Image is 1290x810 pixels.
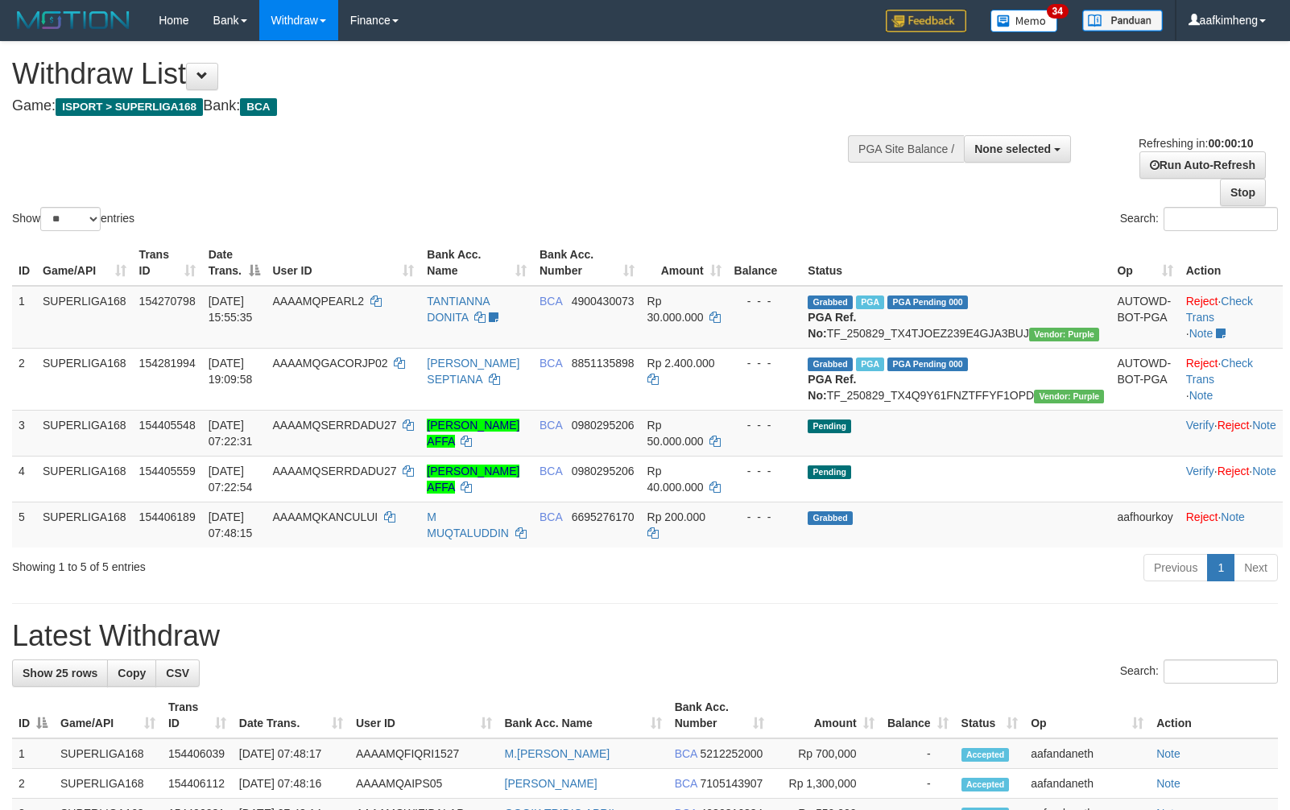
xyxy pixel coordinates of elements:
td: Rp 700,000 [771,738,880,769]
th: ID: activate to sort column descending [12,692,54,738]
a: Check Trans [1186,357,1253,386]
a: Next [1234,554,1278,581]
span: Pending [808,465,851,479]
a: [PERSON_NAME] [505,777,597,790]
span: Rp 50.000.000 [647,419,704,448]
td: AAAAMQFIQRI1527 [349,738,498,769]
td: [DATE] 07:48:17 [233,738,349,769]
td: 1 [12,738,54,769]
img: Button%20Memo.svg [990,10,1058,32]
span: Grabbed [808,295,853,309]
td: 5 [12,502,36,548]
a: Note [1189,327,1214,340]
th: Date Trans.: activate to sort column ascending [233,692,349,738]
span: 154281994 [139,357,196,370]
label: Search: [1120,659,1278,684]
td: TF_250829_TX4Q9Y61FNZTFFYF1OPD [801,348,1110,410]
span: 154406189 [139,510,196,523]
td: 3 [12,410,36,456]
select: Showentries [40,207,101,231]
th: Trans ID: activate to sort column ascending [133,240,202,286]
th: Status [801,240,1110,286]
td: SUPERLIGA168 [36,348,133,410]
span: Vendor URL: https://trx4.1velocity.biz [1034,390,1104,403]
th: Amount: activate to sort column ascending [771,692,880,738]
input: Search: [1164,207,1278,231]
span: Rp 40.000.000 [647,465,704,494]
div: - - - [734,463,796,479]
span: BCA [540,295,562,308]
span: Copy 5212252000 to clipboard [701,747,763,760]
th: Bank Acc. Number: activate to sort column ascending [533,240,641,286]
th: Op: activate to sort column ascending [1024,692,1150,738]
span: [DATE] 15:55:35 [209,295,253,324]
button: None selected [964,135,1071,163]
td: · [1180,502,1283,548]
th: Date Trans.: activate to sort column descending [202,240,267,286]
span: Vendor URL: https://trx4.1velocity.biz [1029,328,1099,341]
td: - [881,769,955,799]
a: Note [1252,419,1276,432]
span: BCA [675,777,697,790]
span: Refreshing in: [1139,137,1253,150]
span: Copy 6695276170 to clipboard [572,510,635,523]
span: Marked by aafnonsreyleab [856,357,884,371]
span: Rp 30.000.000 [647,295,704,324]
th: Op: activate to sort column ascending [1110,240,1179,286]
img: MOTION_logo.png [12,8,134,32]
span: AAAAMQSERRDADU27 [273,419,397,432]
th: Game/API: activate to sort column ascending [36,240,133,286]
th: User ID: activate to sort column ascending [349,692,498,738]
a: Run Auto-Refresh [1139,151,1266,179]
span: Copy 7105143907 to clipboard [701,777,763,790]
span: [DATE] 19:09:58 [209,357,253,386]
span: Marked by aafmaleo [856,295,884,309]
span: AAAAMQGACORJP02 [273,357,388,370]
span: AAAAMQSERRDADU27 [273,465,397,477]
a: Note [1156,777,1180,790]
a: M.[PERSON_NAME] [505,747,610,760]
span: Show 25 rows [23,667,97,680]
a: Verify [1186,465,1214,477]
th: Action [1180,240,1283,286]
th: Status: activate to sort column ascending [955,692,1025,738]
a: Note [1252,465,1276,477]
a: [PERSON_NAME] AFFA [427,465,519,494]
td: SUPERLIGA168 [36,286,133,349]
a: CSV [155,659,200,687]
span: Accepted [961,748,1010,762]
div: - - - [734,293,796,309]
a: Verify [1186,419,1214,432]
td: SUPERLIGA168 [36,456,133,502]
span: Pending [808,419,851,433]
img: panduan.png [1082,10,1163,31]
th: Balance [728,240,802,286]
span: Rp 200.000 [647,510,705,523]
div: - - - [734,509,796,525]
span: AAAAMQKANCULUI [273,510,378,523]
span: BCA [240,98,276,116]
span: Copy 4900430073 to clipboard [572,295,635,308]
span: 34 [1047,4,1069,19]
a: [PERSON_NAME] AFFA [427,419,519,448]
span: BCA [540,465,562,477]
img: Feedback.jpg [886,10,966,32]
a: Previous [1143,554,1208,581]
span: [DATE] 07:48:15 [209,510,253,539]
label: Show entries [12,207,134,231]
td: 4 [12,456,36,502]
th: Amount: activate to sort column ascending [641,240,728,286]
th: Bank Acc. Name: activate to sort column ascending [420,240,533,286]
span: PGA Pending [887,357,968,371]
td: TF_250829_TX4TJOEZ239E4GJA3BUJ [801,286,1110,349]
td: 154406039 [162,738,233,769]
td: SUPERLIGA168 [54,769,162,799]
span: Accepted [961,778,1010,791]
td: aafandaneth [1024,738,1150,769]
td: 1 [12,286,36,349]
th: ID [12,240,36,286]
a: [PERSON_NAME] SEPTIANA [427,357,519,386]
th: User ID: activate to sort column ascending [267,240,421,286]
th: Bank Acc. Number: activate to sort column ascending [668,692,771,738]
th: Trans ID: activate to sort column ascending [162,692,233,738]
